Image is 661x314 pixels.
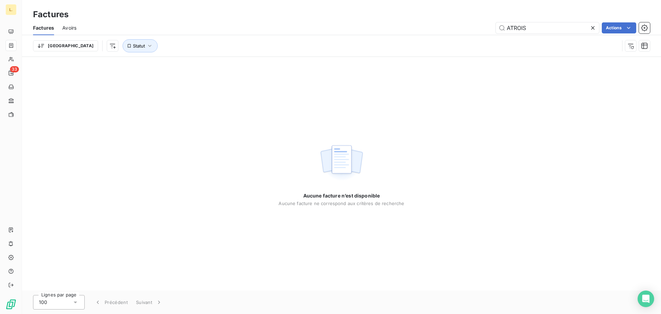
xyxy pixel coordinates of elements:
a: 33 [6,68,16,79]
button: Statut [123,39,158,52]
button: Suivant [132,295,167,310]
span: Factures [33,24,54,31]
span: 33 [10,66,19,72]
span: Statut [133,43,145,49]
div: L. [6,4,17,15]
button: [GEOGRAPHIC_DATA] [33,40,98,51]
input: Rechercher [496,22,599,33]
div: Open Intercom Messenger [638,291,654,307]
h3: Factures [33,8,69,21]
span: 100 [39,299,47,306]
button: Précédent [90,295,132,310]
span: Aucune facture ne correspond aux critères de recherche [279,201,404,206]
span: Aucune facture n’est disponible [303,192,380,199]
button: Actions [602,22,636,33]
img: empty state [319,141,364,184]
img: Logo LeanPay [6,299,17,310]
span: Avoirs [62,24,76,31]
